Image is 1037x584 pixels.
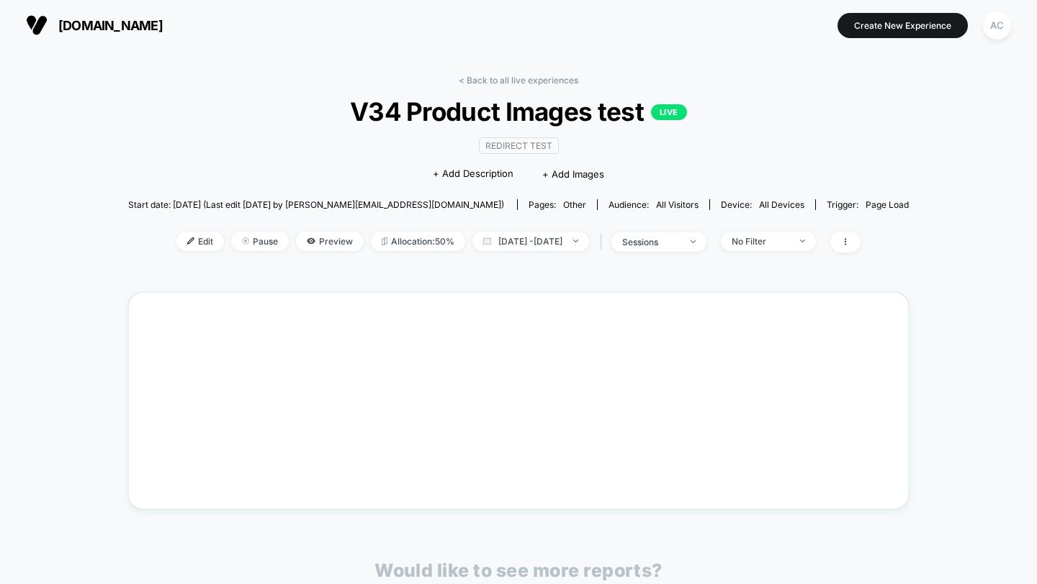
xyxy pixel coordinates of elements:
div: AC [983,12,1011,40]
span: all devices [759,199,804,210]
button: AC [979,11,1015,40]
button: Create New Experience [838,13,968,38]
img: end [691,240,696,243]
span: Pause [231,232,289,251]
img: rebalance [382,237,387,245]
img: edit [187,237,194,245]
span: + Add Description [433,167,513,181]
span: Edit [176,232,224,251]
span: Allocation: 50% [371,232,465,251]
span: Start date: [DATE] (Last edit [DATE] by [PERSON_NAME][EMAIL_ADDRESS][DOMAIN_NAME]) [128,199,504,210]
div: Pages: [529,199,586,210]
img: Visually logo [26,14,48,36]
img: end [800,239,805,242]
span: Device: [709,199,815,210]
span: Preview [296,232,364,251]
span: [DOMAIN_NAME] [58,18,163,33]
button: [DOMAIN_NAME] [22,14,167,37]
div: Trigger: [827,199,909,210]
span: [DATE] - [DATE] [472,232,589,251]
span: + Add Images [542,168,604,180]
p: LIVE [651,104,687,120]
img: end [242,237,249,245]
span: V34 Product Images test [167,96,869,127]
span: All Visitors [656,199,699,210]
span: other [563,199,586,210]
a: < Back to all live experiences [459,75,578,86]
span: Page Load [866,199,909,210]
p: Would like to see more reports? [374,560,663,581]
div: Audience: [609,199,699,210]
span: | [596,232,611,252]
div: sessions [622,237,680,247]
div: No Filter [732,236,789,247]
span: Redirect Test [479,137,559,154]
img: end [573,239,578,242]
img: calendar [483,237,491,245]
